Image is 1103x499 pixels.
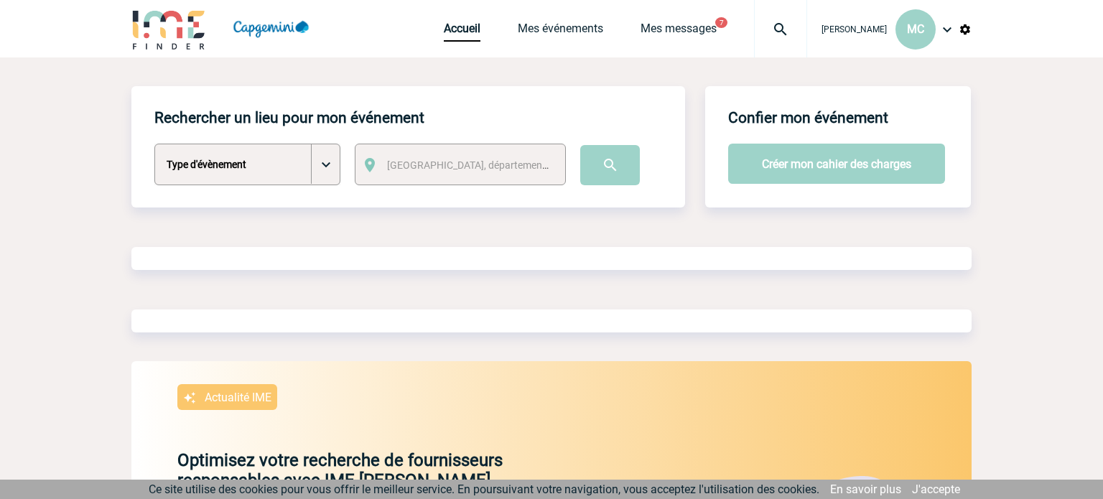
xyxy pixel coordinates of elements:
a: Mes événements [518,22,603,42]
a: Mes messages [641,22,717,42]
span: MC [907,22,924,36]
img: IME-Finder [131,9,206,50]
a: J'accepte [912,482,960,496]
button: Créer mon cahier des charges [728,144,945,184]
a: Accueil [444,22,480,42]
h4: Confier mon événement [728,109,888,126]
span: Ce site utilise des cookies pour vous offrir le meilleur service. En poursuivant votre navigation... [149,482,819,496]
a: En savoir plus [830,482,901,496]
span: [PERSON_NAME] [822,24,887,34]
span: [GEOGRAPHIC_DATA], département, région... [387,159,587,171]
input: Submit [580,145,640,185]
h4: Rechercher un lieu pour mon événement [154,109,424,126]
p: Optimisez votre recherche de fournisseurs responsables avec IME [PERSON_NAME] [131,450,608,490]
button: 7 [715,17,727,28]
p: Actualité IME [205,391,271,404]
